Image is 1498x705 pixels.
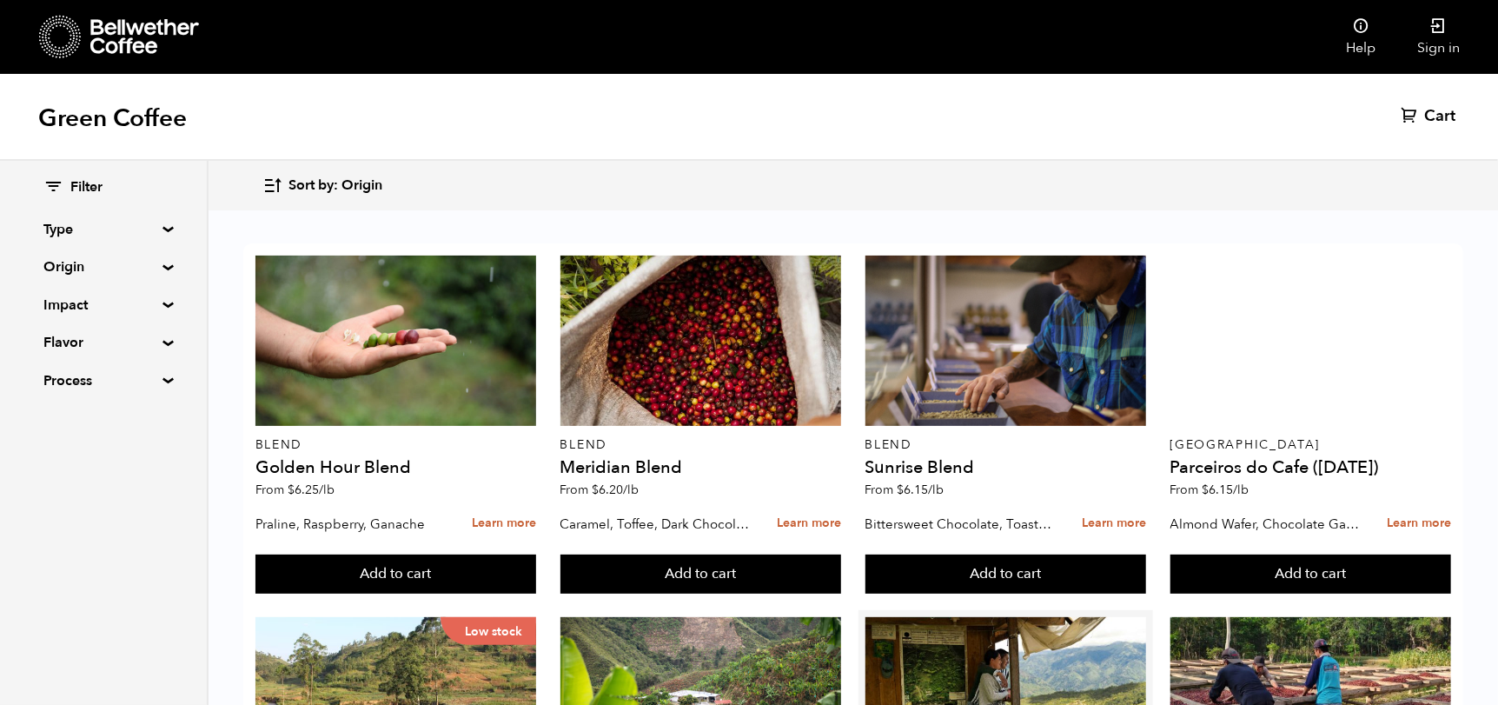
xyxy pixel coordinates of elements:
[43,332,163,353] summary: Flavor
[560,439,842,451] p: Blend
[865,459,1147,476] h4: Sunrise Blend
[865,482,945,498] span: From
[929,482,945,498] span: /lb
[255,482,335,498] span: From
[43,256,163,277] summary: Origin
[560,482,640,498] span: From
[898,482,905,498] span: $
[441,617,536,645] p: Low stock
[560,555,842,595] button: Add to cart
[262,165,382,206] button: Sort by: Origin
[472,505,536,542] a: Learn more
[255,555,537,595] button: Add to cart
[865,439,1147,451] p: Blend
[43,370,163,391] summary: Process
[70,178,103,197] span: Filter
[1170,459,1452,476] h4: Parceiros do Cafe ([DATE])
[777,505,841,542] a: Learn more
[1170,439,1452,451] p: [GEOGRAPHIC_DATA]
[593,482,600,498] span: $
[38,103,187,134] h1: Green Coffee
[1401,106,1460,127] a: Cart
[560,511,752,537] p: Caramel, Toffee, Dark Chocolate
[1203,482,1249,498] bdi: 6.15
[43,295,163,316] summary: Impact
[865,511,1057,537] p: Bittersweet Chocolate, Toasted Marshmallow, Candied Orange, Praline
[255,439,537,451] p: Blend
[624,482,640,498] span: /lb
[1170,555,1452,595] button: Add to cart
[865,555,1147,595] button: Add to cart
[1424,106,1455,127] span: Cart
[288,482,295,498] span: $
[1203,482,1210,498] span: $
[255,459,537,476] h4: Golden Hour Blend
[1234,482,1249,498] span: /lb
[1082,505,1146,542] a: Learn more
[255,511,447,537] p: Praline, Raspberry, Ganache
[319,482,335,498] span: /lb
[288,176,382,196] span: Sort by: Origin
[43,219,163,240] summary: Type
[1387,505,1451,542] a: Learn more
[1170,511,1362,537] p: Almond Wafer, Chocolate Ganache, Bing Cherry
[1170,482,1249,498] span: From
[898,482,945,498] bdi: 6.15
[593,482,640,498] bdi: 6.20
[560,459,842,476] h4: Meridian Blend
[288,482,335,498] bdi: 6.25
